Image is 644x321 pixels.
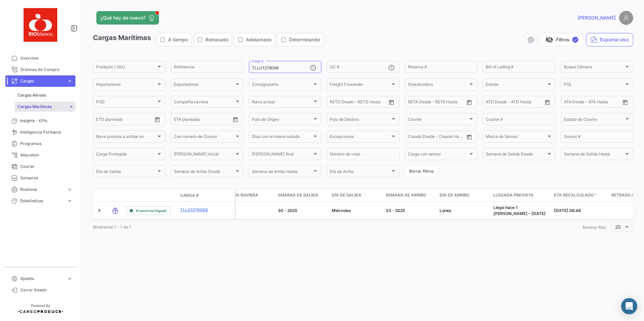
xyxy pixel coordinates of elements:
[586,33,633,46] button: Exportar.xlsx
[252,153,312,157] span: [PERSON_NAME] final
[621,298,637,314] div: Abrir Intercom Messenger
[330,170,390,175] span: Día de Arribo
[440,208,488,214] div: Lunes
[174,135,234,140] span: Con número de Courier
[24,8,57,42] img: rio_blanco.jpg
[246,36,271,43] span: Adelantado
[20,198,64,204] span: Estadísticas
[178,190,218,201] datatable-header-cell: Carga #
[330,101,342,105] input: Desde
[5,115,75,127] a: Insights - KPIs
[583,225,606,230] span: Mostrar filas
[5,172,75,184] a: Sensores
[289,36,320,43] span: Determinando
[20,78,64,84] span: Cargas
[20,141,73,147] span: Programas
[564,66,624,70] span: Buque Cámara
[15,102,75,112] a: Cargas Marítimas
[615,224,621,230] span: 20
[332,208,380,214] div: Miércoles
[437,189,491,202] datatable-header-cell: Día de Arribo
[330,118,390,122] span: País de Destino
[545,36,553,44] span: visibility_off
[205,36,228,43] span: Retrasado
[541,33,583,46] button: visibility_offFiltros✓
[564,153,624,157] span: Semana de Salida Hasta
[20,118,73,124] span: Insights - KPIs
[386,192,426,198] span: Semana de Arribo
[329,189,383,202] datatable-header-cell: Día de Salida
[405,166,438,177] button: Borrar filtros
[5,138,75,149] a: Programas
[15,90,75,100] a: Cargas Aéreas
[18,104,52,110] span: Cargas Marítimas
[20,164,73,170] span: Courier
[252,170,312,175] span: Semana de Arribo Hasta
[408,101,420,105] input: Desde
[542,97,552,107] button: Open calendar
[20,287,73,293] span: Cerrar Sesión
[174,153,234,157] span: [PERSON_NAME] inicial
[191,118,218,122] input: Hasta
[67,276,73,282] span: expand_more
[493,205,549,217] div: Llegó hace 1 [PERSON_NAME] - [DATE]
[486,153,546,157] span: Semana de Salida Desde
[408,118,468,122] span: Courier
[174,83,234,88] span: Exportadores
[230,114,240,124] button: Open calendar
[67,198,73,204] span: expand_more
[554,208,581,213] span: [DATE] 08:48
[252,135,312,140] span: Días con el mismo estado
[486,101,507,105] input: ATD Desde
[347,101,374,105] input: Hasta
[386,208,434,214] div: 33 - 2025
[96,11,159,25] button: ¿Qué hay de nuevo?
[464,97,474,107] button: Open calendar
[383,189,437,202] datatable-header-cell: Semana de Arribo
[96,66,156,70] span: Producto / SKU
[96,101,156,105] span: POD
[18,92,46,98] span: Cargas Aéreas
[215,189,275,202] datatable-header-cell: Compañía naviera
[20,186,64,192] span: Business
[113,118,140,122] input: Hasta
[5,127,75,138] a: Inteligencia Portuaria
[5,52,75,64] a: Overview
[551,189,609,202] datatable-header-cell: ETA Recalculado
[564,118,624,122] span: Estado de Courier
[174,101,234,105] span: Compañía naviera
[408,83,468,88] span: Stakeholders
[486,83,546,88] span: Estado
[491,189,551,202] datatable-header-cell: Llegada prevista
[493,192,534,198] span: Llegada prevista
[464,132,474,142] button: Open calendar
[218,193,235,198] datatable-header-cell: Póliza
[96,207,103,214] a: Expand/Collapse Row
[437,135,464,140] input: Creado Hasta
[440,192,469,198] span: Día de Arribo
[217,192,258,198] span: Compañía naviera
[20,55,73,61] span: Overview
[96,118,108,122] input: Desde
[5,161,75,172] a: Courier
[486,135,546,140] span: Marca de Sensor
[194,33,232,46] button: Retrasado
[107,193,124,198] datatable-header-cell: Modo de Transporte
[252,118,312,122] span: País de Origen
[20,67,73,73] span: Órdenes de Compra
[564,83,624,88] span: POL
[20,175,73,181] span: Sensores
[136,208,167,213] span: El envío ha llegado.
[93,224,131,229] span: Mostrando 1 - 1 de 1
[180,192,199,199] span: Carga #
[67,186,73,192] span: expand_more
[332,192,361,198] span: Día de Salida
[278,192,318,198] span: Semana de Salida
[124,193,178,198] datatable-header-cell: Estado de Envio
[252,101,312,105] span: Nave actual
[554,192,594,198] span: ETA Recalculado
[408,153,468,157] span: Carga con sensor
[96,170,156,175] span: Día de Salida
[20,276,64,282] span: Ajustes
[5,64,75,75] a: Órdenes de Compra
